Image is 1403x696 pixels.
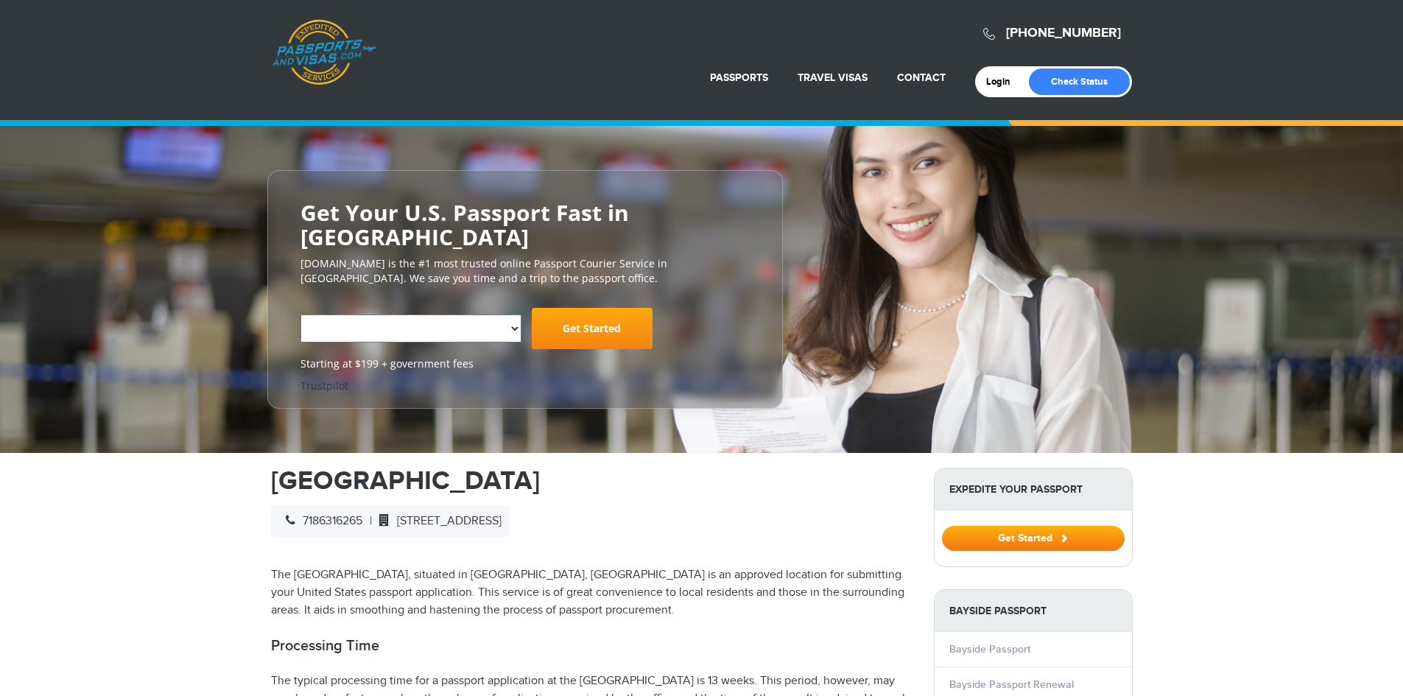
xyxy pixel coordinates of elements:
[710,71,768,84] a: Passports
[949,643,1030,655] a: Bayside Passport
[271,468,912,494] h1: [GEOGRAPHIC_DATA]
[532,308,653,349] a: Get Started
[272,19,376,85] a: Passports & [DOMAIN_NAME]
[300,256,750,286] p: [DOMAIN_NAME] is the #1 most trusted online Passport Courier Service in [GEOGRAPHIC_DATA]. We sav...
[1006,25,1121,41] a: [PHONE_NUMBER]
[271,566,912,619] p: The [GEOGRAPHIC_DATA], situated in [GEOGRAPHIC_DATA], [GEOGRAPHIC_DATA] is an approved location f...
[271,637,912,655] h2: Processing Time
[935,468,1132,510] strong: Expedite Your Passport
[300,356,750,371] span: Starting at $199 + government fees
[271,505,509,538] div: |
[1029,68,1130,95] a: Check Status
[942,526,1125,551] button: Get Started
[300,379,348,393] a: Trustpilot
[986,76,1021,88] a: Login
[949,678,1074,691] a: Bayside Passport Renewal
[942,532,1125,544] a: Get Started
[798,71,868,84] a: Travel Visas
[278,514,362,528] span: 7186316265
[897,71,946,84] a: Contact
[300,200,750,249] h2: Get Your U.S. Passport Fast in [GEOGRAPHIC_DATA]
[372,514,502,528] span: [STREET_ADDRESS]
[935,590,1132,632] strong: Bayside Passport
